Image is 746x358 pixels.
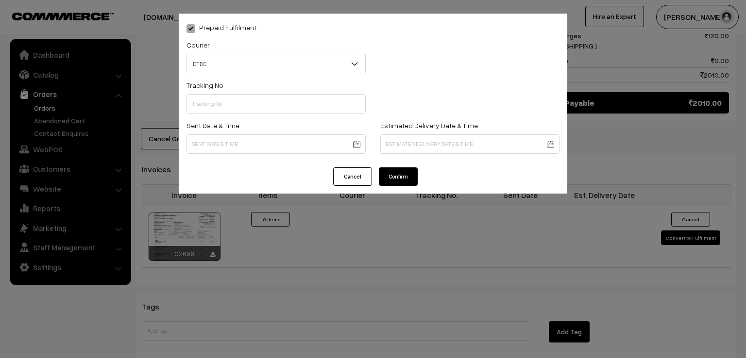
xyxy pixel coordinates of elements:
[186,22,256,33] label: Prepaid Fulfilment
[186,40,210,50] label: Courier
[333,167,372,186] button: Cancel
[379,167,418,186] button: Confirm
[186,94,366,114] input: Tracking No
[186,54,366,73] span: DTDC
[380,120,478,130] label: Estimated Delivery Date & Time
[186,80,223,90] label: Tracking No
[380,134,559,154] input: Estimated Delivery Date & Time
[186,134,366,154] input: Sent Date & Time
[186,120,239,130] label: Sent Date & Time
[187,55,365,72] span: DTDC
